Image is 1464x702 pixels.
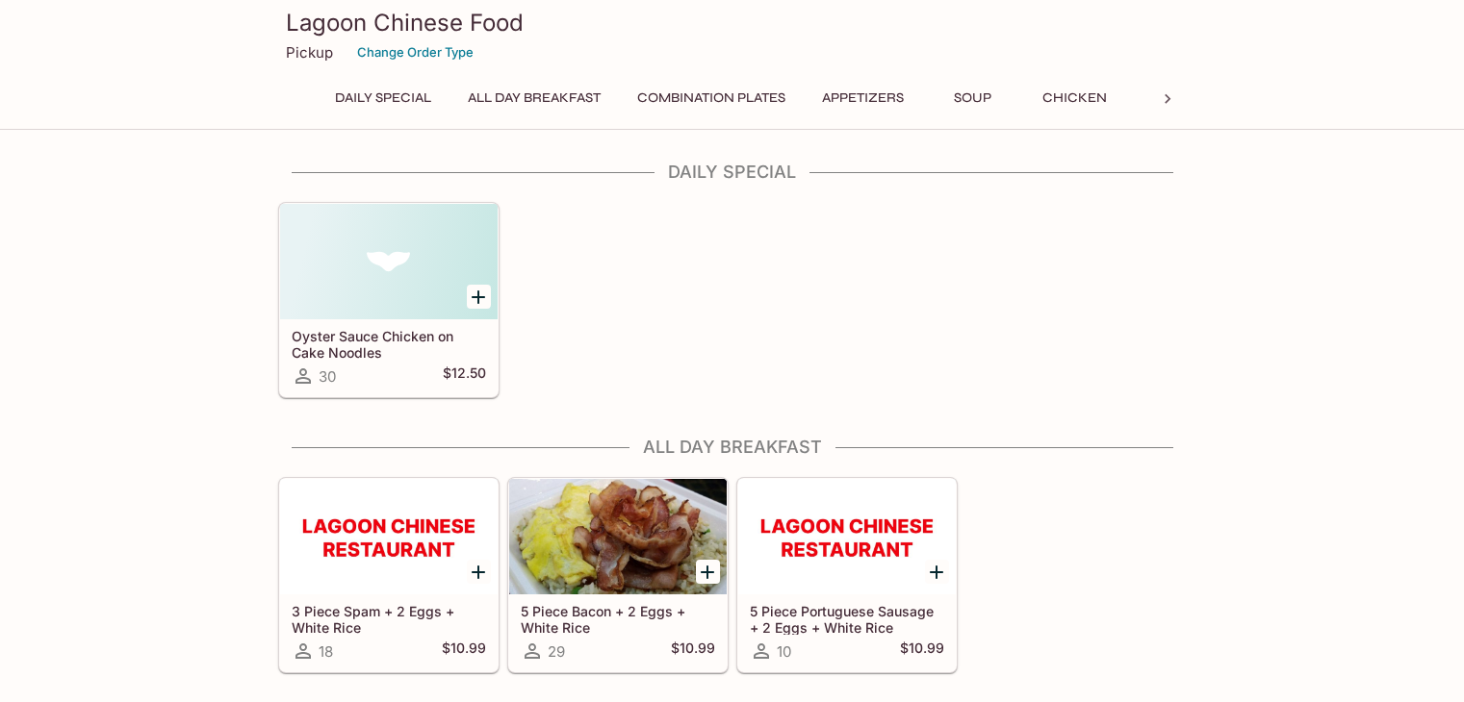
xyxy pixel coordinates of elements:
[348,38,482,67] button: Change Order Type
[738,479,956,594] div: 5 Piece Portuguese Sausage + 2 Eggs + White Rice
[286,8,1179,38] h3: Lagoon Chinese Food
[737,478,957,672] a: 5 Piece Portuguese Sausage + 2 Eggs + White Rice10$10.99
[1134,85,1220,112] button: Beef
[671,639,715,663] h5: $10.99
[278,437,1187,458] h4: All Day Breakfast
[777,642,791,661] span: 10
[508,478,728,672] a: 5 Piece Bacon + 2 Eggs + White Rice29$10.99
[457,85,611,112] button: All Day Breakfast
[548,642,565,661] span: 29
[324,85,442,112] button: Daily Special
[930,85,1016,112] button: Soup
[278,162,1187,183] h4: Daily Special
[280,479,498,594] div: 3 Piece Spam + 2 Eggs + White Rice
[443,364,486,388] h5: $12.50
[509,479,727,594] div: 5 Piece Bacon + 2 Eggs + White Rice
[319,367,336,386] span: 30
[750,603,944,635] h5: 5 Piece Portuguese Sausage + 2 Eggs + White Rice
[279,203,499,397] a: Oyster Sauce Chicken on Cake Noodles30$12.50
[900,639,944,663] h5: $10.99
[319,642,333,661] span: 18
[467,560,491,584] button: Add 3 Piece Spam + 2 Eggs + White Rice
[696,560,720,584] button: Add 5 Piece Bacon + 2 Eggs + White Rice
[292,603,486,635] h5: 3 Piece Spam + 2 Eggs + White Rice
[292,328,486,360] h5: Oyster Sauce Chicken on Cake Noodles
[279,478,499,672] a: 3 Piece Spam + 2 Eggs + White Rice18$10.99
[925,560,949,584] button: Add 5 Piece Portuguese Sausage + 2 Eggs + White Rice
[521,603,715,635] h5: 5 Piece Bacon + 2 Eggs + White Rice
[627,85,796,112] button: Combination Plates
[286,43,333,62] p: Pickup
[811,85,914,112] button: Appetizers
[442,639,486,663] h5: $10.99
[280,204,498,319] div: Oyster Sauce Chicken on Cake Noodles
[467,285,491,309] button: Add Oyster Sauce Chicken on Cake Noodles
[1032,85,1118,112] button: Chicken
